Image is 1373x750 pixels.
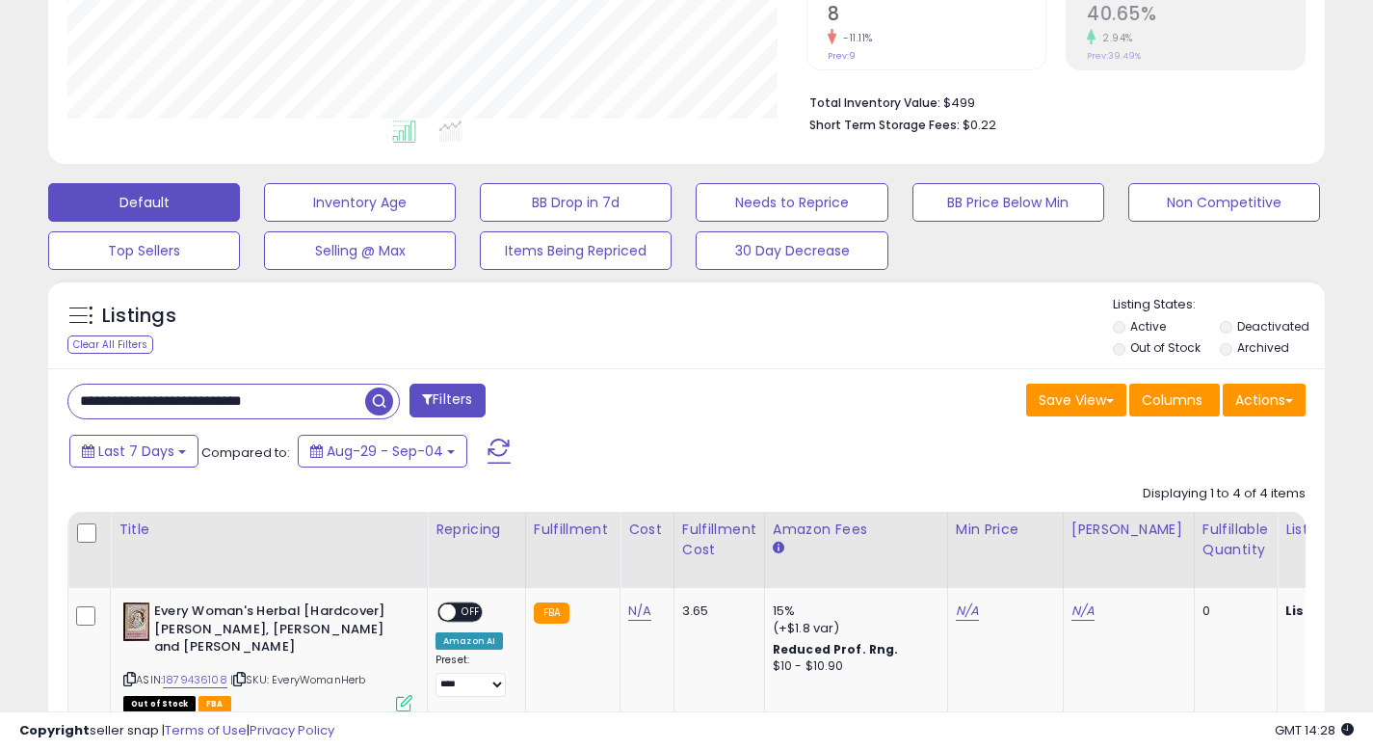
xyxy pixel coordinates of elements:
span: OFF [456,604,487,621]
div: Min Price [956,520,1055,540]
div: [PERSON_NAME] [1071,520,1186,540]
span: | SKU: EveryWomanHerb [230,672,366,687]
h2: 8 [828,3,1045,29]
div: Preset: [436,654,511,697]
small: Amazon Fees. [773,540,784,557]
button: BB Drop in 7d [480,183,672,222]
div: Title [119,520,419,540]
small: -11.11% [836,31,873,45]
small: 2.94% [1096,31,1133,45]
button: Columns [1129,384,1220,416]
span: Last 7 Days [98,442,174,461]
img: 51OLuazOrQL._SL40_.jpg [123,603,149,641]
a: 1879436108 [163,672,227,688]
button: Non Competitive [1128,183,1320,222]
h2: 40.65% [1087,3,1305,29]
b: Total Inventory Value: [809,94,940,111]
div: 15% [773,603,933,620]
button: Actions [1223,384,1306,416]
span: 2025-09-12 14:28 GMT [1275,721,1354,739]
label: Active [1130,318,1166,335]
div: Cost [628,520,666,540]
button: Inventory Age [264,183,456,222]
div: Fulfillment [534,520,612,540]
b: Every Woman's Herbal [Hardcover] [PERSON_NAME], [PERSON_NAME] and [PERSON_NAME] [154,603,388,661]
a: N/A [628,602,651,621]
div: Fulfillment Cost [682,520,756,560]
button: Items Being Repriced [480,231,672,270]
button: Default [48,183,240,222]
div: (+$1.8 var) [773,620,933,637]
div: Amazon AI [436,632,503,650]
div: Amazon Fees [773,520,939,540]
div: Clear All Filters [67,335,153,354]
span: Compared to: [201,443,290,462]
a: Terms of Use [165,721,247,739]
b: Reduced Prof. Rng. [773,641,899,657]
label: Deactivated [1237,318,1309,335]
button: Selling @ Max [264,231,456,270]
button: Needs to Reprice [696,183,887,222]
div: seller snap | | [19,722,334,740]
label: Archived [1237,339,1289,356]
b: Short Term Storage Fees: [809,117,960,133]
div: Fulfillable Quantity [1202,520,1269,560]
strong: Copyright [19,721,90,739]
div: 0 [1202,603,1262,620]
li: $499 [809,90,1291,113]
button: Filters [409,384,485,417]
small: Prev: 9 [828,50,856,62]
small: Prev: 39.49% [1087,50,1141,62]
a: Privacy Policy [250,721,334,739]
div: $10 - $10.90 [773,658,933,675]
small: FBA [534,603,569,624]
button: Aug-29 - Sep-04 [298,435,467,468]
button: BB Price Below Min [912,183,1104,222]
div: Displaying 1 to 4 of 4 items [1143,485,1306,503]
p: Listing States: [1113,296,1325,314]
button: Save View [1026,384,1126,416]
h5: Listings [102,303,176,330]
div: 3.65 [682,603,750,620]
span: Columns [1142,390,1202,410]
span: Aug-29 - Sep-04 [327,442,443,461]
button: 30 Day Decrease [696,231,887,270]
label: Out of Stock [1130,339,1201,356]
b: Listed Price: [1285,602,1373,620]
a: N/A [956,602,979,621]
button: Last 7 Days [69,435,198,468]
button: Top Sellers [48,231,240,270]
a: N/A [1071,602,1095,621]
span: $0.22 [963,116,996,134]
div: Repricing [436,520,517,540]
